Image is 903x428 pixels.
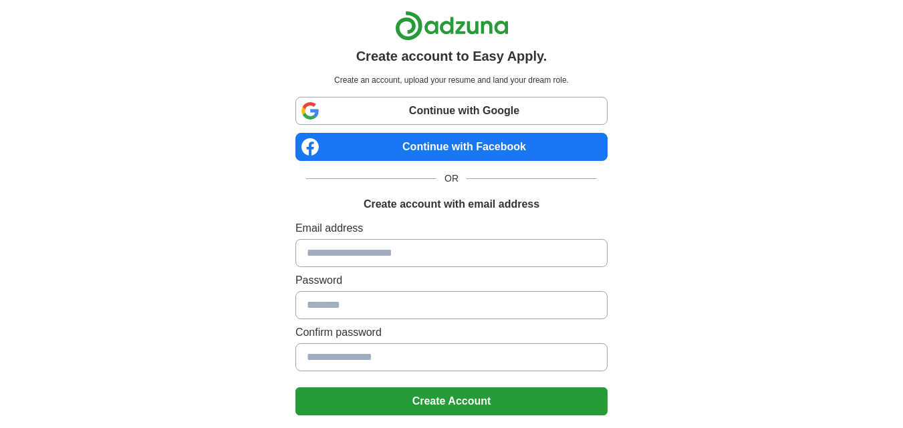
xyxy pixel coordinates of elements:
[436,172,467,186] span: OR
[395,11,509,41] img: Adzuna logo
[295,325,608,341] label: Confirm password
[364,196,539,212] h1: Create account with email address
[295,220,608,236] label: Email address
[298,74,605,86] p: Create an account, upload your resume and land your dream role.
[295,97,608,125] a: Continue with Google
[356,46,547,66] h1: Create account to Easy Apply.
[295,272,608,288] label: Password
[295,387,608,415] button: Create Account
[295,133,608,161] a: Continue with Facebook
